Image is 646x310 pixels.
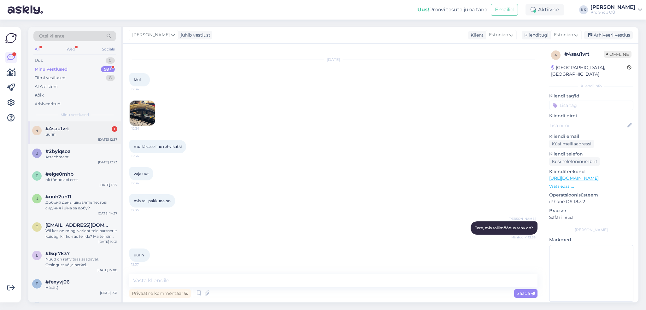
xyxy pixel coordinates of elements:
span: f [36,281,38,286]
div: [PERSON_NAME] [549,227,633,233]
div: Nüüd on rehv taas saadaval. Otsingust välja hetkel [PERSON_NAME], aga rehvide kategoorias on olem... [45,256,117,268]
div: KK [579,5,588,14]
p: Märkmed [549,237,633,243]
div: 8 [106,75,115,81]
div: 1 [112,126,117,132]
input: Lisa tag [549,101,633,110]
span: [PERSON_NAME] [508,216,536,221]
span: Mul [134,77,141,82]
a: [PERSON_NAME]Pro Shop OÜ [590,5,642,15]
div: [GEOGRAPHIC_DATA], [GEOGRAPHIC_DATA] [551,64,627,78]
span: Nähtud ✓ 12:35 [511,235,536,240]
div: [DATE] 9:31 [100,290,117,295]
div: Privaatne kommentaar [129,289,191,298]
div: # 4sau1vrt [564,50,604,58]
img: Askly Logo [5,32,17,44]
div: Arhiveeri vestlus [584,31,633,39]
div: All [33,45,41,53]
span: 12:37 [131,262,155,267]
div: Proovi tasuta juba täna: [417,6,488,14]
div: Pro Shop OÜ [590,10,635,15]
div: [DATE] 10:31 [98,239,117,244]
p: Kliendi nimi [549,113,633,119]
div: Minu vestlused [35,66,68,73]
div: juhib vestlust [178,32,210,38]
div: [DATE] 14:37 [98,211,117,216]
span: 12:34 [132,126,155,131]
span: e [36,173,38,178]
button: Emailid [491,4,518,16]
span: Saada [517,290,535,296]
span: 12:34 [131,181,155,185]
p: Operatsioonisüsteem [549,192,633,198]
span: triin.rast@gmail.com [45,222,111,228]
span: Otsi kliente [39,33,64,39]
span: 4 [36,128,38,133]
span: #eige0mhb [45,171,73,177]
p: Brauser [549,208,633,214]
b: Uus! [417,7,429,13]
p: iPhone OS 18.3.2 [549,198,633,205]
span: vaja uut [134,171,149,176]
div: [DATE] 17:00 [97,268,117,272]
div: Kliendi info [549,83,633,89]
p: Safari 18.3.1 [549,214,633,221]
div: Добрий день, цікавлять тестові сидіння і ціна за добу? [45,200,117,211]
span: Estonian [554,32,573,38]
div: ok tänud abi eest [45,177,117,183]
span: Tere, mis tollimõõdus rehv on? [475,225,533,230]
span: mis teil pakkuda on [134,198,171,203]
div: [DATE] 11:17 [99,183,117,187]
div: [DATE] 12:37 [98,137,117,142]
div: uurin [45,132,117,137]
div: Hästi :) [45,285,117,290]
div: Klienditugi [522,32,549,38]
span: Offline [604,51,631,58]
div: AI Assistent [35,84,58,90]
p: Kliendi email [549,133,633,140]
div: Klient [468,32,484,38]
span: 12:34 [131,87,155,91]
div: Attachment [45,154,117,160]
div: Uus [35,57,43,64]
span: 12:34 [131,154,155,158]
span: #fc4vmsp1 [45,302,72,307]
span: Estonian [489,32,508,38]
div: Aktiivne [526,4,564,15]
div: Küsi telefoninumbrit [549,157,600,166]
p: Kliendi telefon [549,151,633,157]
div: [PERSON_NAME] [590,5,635,10]
div: 0 [106,57,115,64]
span: u [35,196,38,201]
span: 12:35 [131,208,155,213]
div: Küsi meiliaadressi [549,140,594,148]
div: Web [65,45,76,53]
span: t [36,225,38,229]
span: #fexyvj06 [45,279,69,285]
div: Tiimi vestlused [35,75,66,81]
div: Või kas on mingi variant teie partnerilt kuidagi kiirkorras tellida? Ma tellisin endale need Trad... [45,228,117,239]
p: Klienditeekond [549,168,633,175]
div: Arhiveeritud [35,101,61,107]
div: 99+ [101,66,115,73]
p: Vaata edasi ... [549,184,633,189]
input: Lisa nimi [549,122,626,129]
span: 2 [36,151,38,155]
a: [URL][DOMAIN_NAME] [549,175,599,181]
p: Kliendi tag'id [549,93,633,99]
div: [DATE] 12:23 [98,160,117,165]
span: [PERSON_NAME] [132,32,170,38]
span: 4 [555,53,557,57]
span: #l5qr7k37 [45,251,70,256]
div: [DATE] [129,57,537,62]
span: Minu vestlused [61,112,89,118]
span: mul läks selline rehv katki [134,144,182,149]
span: #4sau1vrt [45,126,69,132]
div: Kõik [35,92,44,98]
span: uurin [134,253,144,257]
div: Socials [101,45,116,53]
span: l [36,253,38,258]
span: #2byiqsoa [45,149,71,154]
span: #uuh2uh11 [45,194,71,200]
img: Attachment [130,101,155,126]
